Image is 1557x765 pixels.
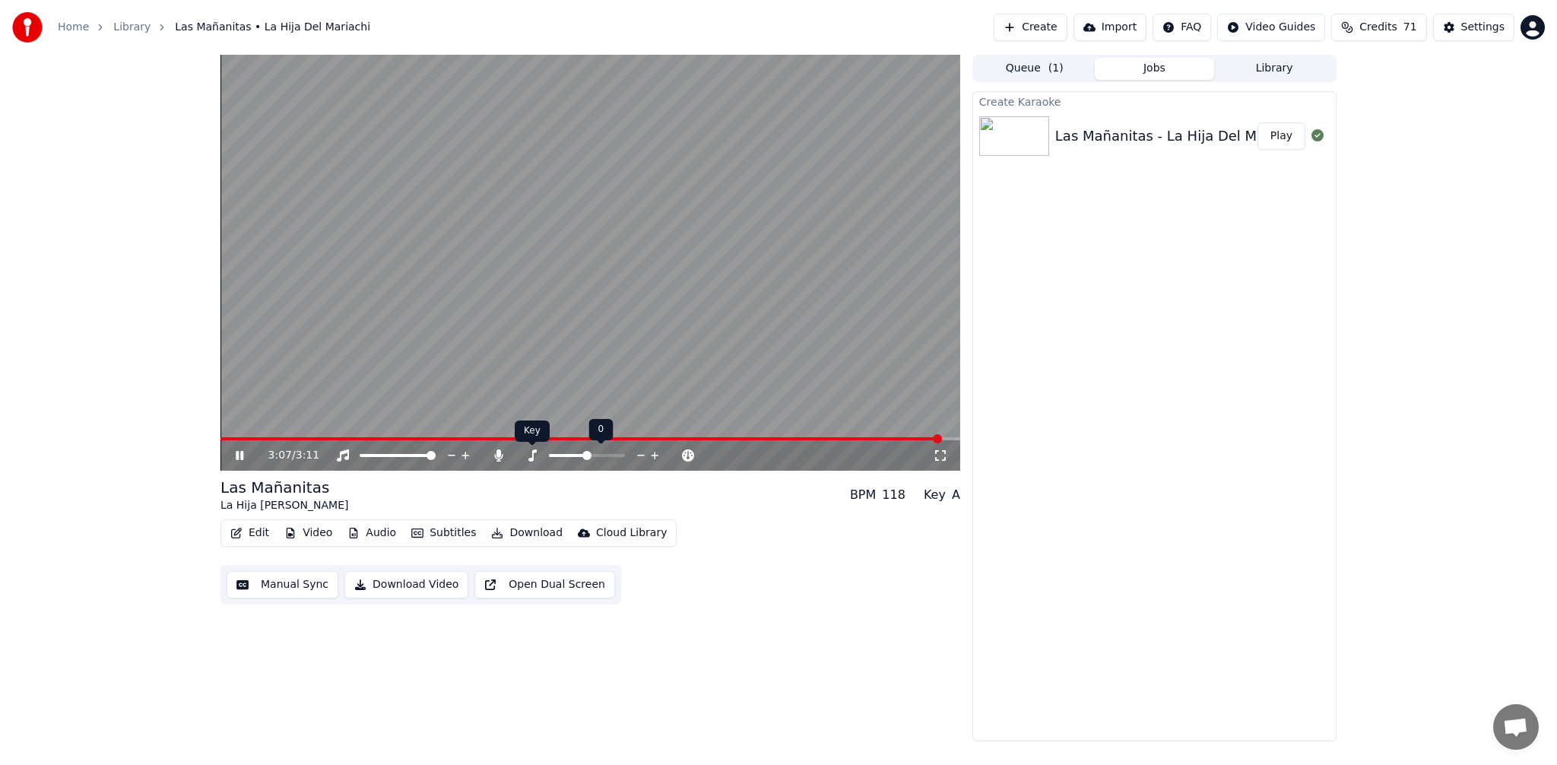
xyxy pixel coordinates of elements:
button: Create [994,14,1067,41]
span: 71 [1403,20,1417,35]
button: Import [1073,14,1146,41]
div: A [952,486,960,504]
a: Library [113,20,151,35]
div: 118 [882,486,905,504]
span: ( 1 ) [1048,61,1064,76]
button: Video Guides [1217,14,1325,41]
div: Cloud Library [596,525,667,541]
div: BPM [850,486,876,504]
div: Create Karaoke [973,92,1336,110]
span: 3:11 [296,448,319,463]
button: Library [1214,58,1334,80]
div: Las Mañanitas - La Hija Del Mariachi [1055,125,1303,147]
button: Queue [975,58,1095,80]
span: Las Mañanitas • La Hija Del Mariachi [175,20,370,35]
button: Video [278,522,338,544]
div: Open chat [1493,704,1539,750]
div: La Hija [PERSON_NAME] [220,498,348,513]
div: / [268,448,305,463]
span: 3:07 [268,448,292,463]
div: Key [924,486,946,504]
a: Home [58,20,89,35]
div: Las Mañanitas [220,477,348,498]
button: Download Video [344,571,468,598]
div: 0 [589,419,614,440]
span: Credits [1359,20,1397,35]
button: Play [1257,122,1305,150]
button: Audio [341,522,402,544]
button: Settings [1433,14,1514,41]
button: Jobs [1095,58,1215,80]
button: Subtitles [405,522,482,544]
button: FAQ [1153,14,1211,41]
button: Edit [224,522,275,544]
img: youka [12,12,43,43]
button: Open Dual Screen [474,571,615,598]
button: Download [485,522,569,544]
div: Settings [1461,20,1505,35]
button: Manual Sync [227,571,338,598]
button: Credits71 [1331,14,1426,41]
div: Key [515,421,550,442]
nav: breadcrumb [58,20,370,35]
